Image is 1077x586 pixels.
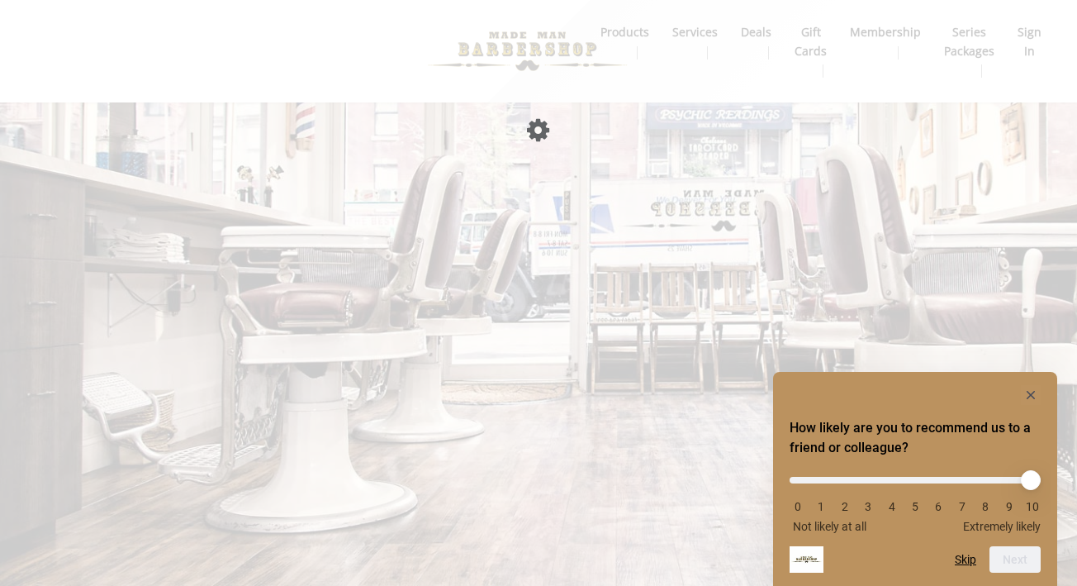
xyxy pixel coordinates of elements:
li: 3 [860,500,876,513]
li: 1 [813,500,829,513]
li: 4 [884,500,900,513]
span: Not likely at all [793,520,866,533]
li: 6 [930,500,947,513]
div: How likely are you to recommend us to a friend or colleague? Select an option from 0 to 10, with ... [790,385,1041,573]
button: Skip [955,553,976,566]
li: 7 [954,500,970,513]
h2: How likely are you to recommend us to a friend or colleague? Select an option from 0 to 10, with ... [790,418,1041,458]
li: 8 [977,500,994,513]
li: 0 [790,500,806,513]
div: How likely are you to recommend us to a friend or colleague? Select an option from 0 to 10, with ... [790,465,1041,533]
li: 9 [1001,500,1018,513]
button: Next question [989,546,1041,573]
li: 10 [1024,500,1041,513]
button: Hide survey [1021,385,1041,405]
span: Extremely likely [963,520,1041,533]
li: 5 [907,500,923,513]
li: 2 [837,500,853,513]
